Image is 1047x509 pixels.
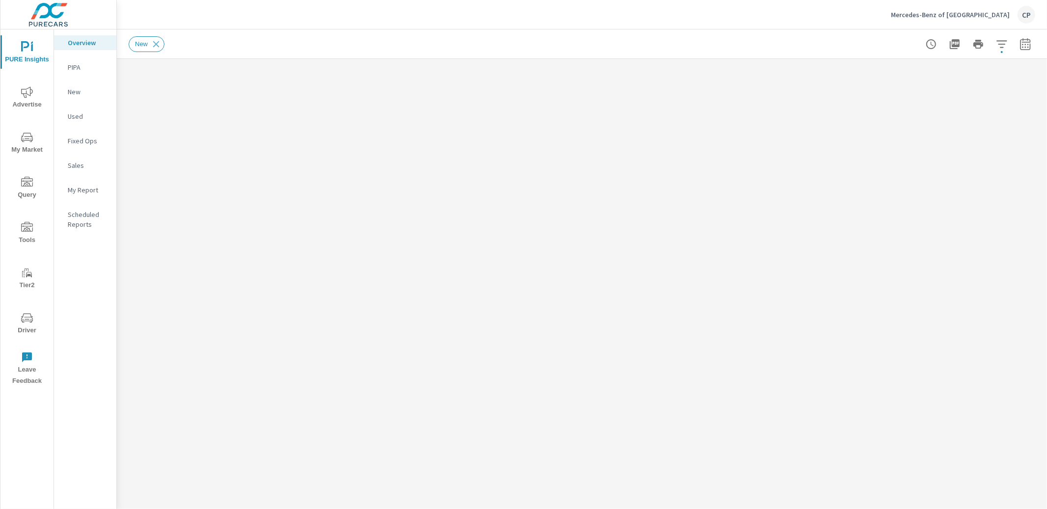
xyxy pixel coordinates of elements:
button: Select Date Range [1016,34,1035,54]
div: Scheduled Reports [54,207,116,232]
span: Advertise [3,86,51,110]
span: PURE Insights [3,41,51,65]
p: New [68,87,108,97]
div: PIPA [54,60,116,75]
span: Tier2 [3,267,51,291]
button: Print Report [968,34,988,54]
div: New [54,84,116,99]
div: New [129,36,164,52]
p: Scheduled Reports [68,210,108,229]
button: Apply Filters [992,34,1012,54]
div: nav menu [0,29,54,391]
span: My Market [3,132,51,156]
p: Sales [68,161,108,170]
div: Sales [54,158,116,173]
span: Query [3,177,51,201]
span: Tools [3,222,51,246]
p: Overview [68,38,108,48]
p: Mercedes-Benz of [GEOGRAPHIC_DATA] [891,10,1010,19]
p: Used [68,111,108,121]
p: PIPA [68,62,108,72]
p: My Report [68,185,108,195]
div: CP [1018,6,1035,24]
div: Used [54,109,116,124]
div: Overview [54,35,116,50]
button: "Export Report to PDF" [945,34,965,54]
span: New [129,40,154,48]
div: My Report [54,183,116,197]
div: Fixed Ops [54,134,116,148]
span: Driver [3,312,51,336]
p: Fixed Ops [68,136,108,146]
span: Leave Feedback [3,351,51,387]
